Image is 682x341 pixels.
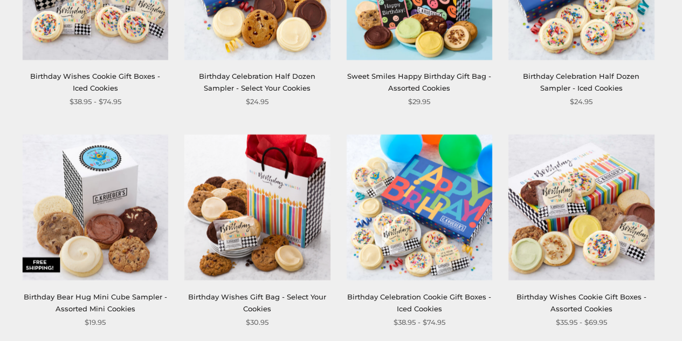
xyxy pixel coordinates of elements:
span: $38.95 - $74.95 [394,316,445,328]
span: $24.95 [570,96,593,107]
span: $30.95 [246,316,268,328]
img: Birthday Wishes Gift Bag - Select Your Cookies [184,134,330,280]
img: Birthday Celebration Cookie Gift Boxes - Iced Cookies [347,134,492,280]
span: $38.95 - $74.95 [70,96,121,107]
img: Birthday Wishes Cookie Gift Boxes - Assorted Cookies [508,134,654,280]
a: Birthday Bear Hug Mini Cube Sampler - Assorted Mini Cookies [24,292,167,312]
span: $35.95 - $69.95 [556,316,607,328]
iframe: Sign Up via Text for Offers [9,300,112,332]
span: $29.95 [408,96,430,107]
a: Birthday Celebration Half Dozen Sampler - Iced Cookies [523,71,639,91]
a: Birthday Celebration Cookie Gift Boxes - Iced Cookies [347,292,491,312]
a: Birthday Celebration Half Dozen Sampler - Select Your Cookies [199,71,315,91]
a: Birthday Wishes Gift Bag - Select Your Cookies [188,292,326,312]
a: Birthday Wishes Cookie Gift Boxes - Iced Cookies [30,71,160,91]
a: Sweet Smiles Happy Birthday Gift Bag - Assorted Cookies [347,71,491,91]
img: Birthday Bear Hug Mini Cube Sampler - Assorted Mini Cookies [23,134,168,280]
a: Birthday Wishes Cookie Gift Boxes - Assorted Cookies [516,292,646,312]
span: $24.95 [246,96,268,107]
